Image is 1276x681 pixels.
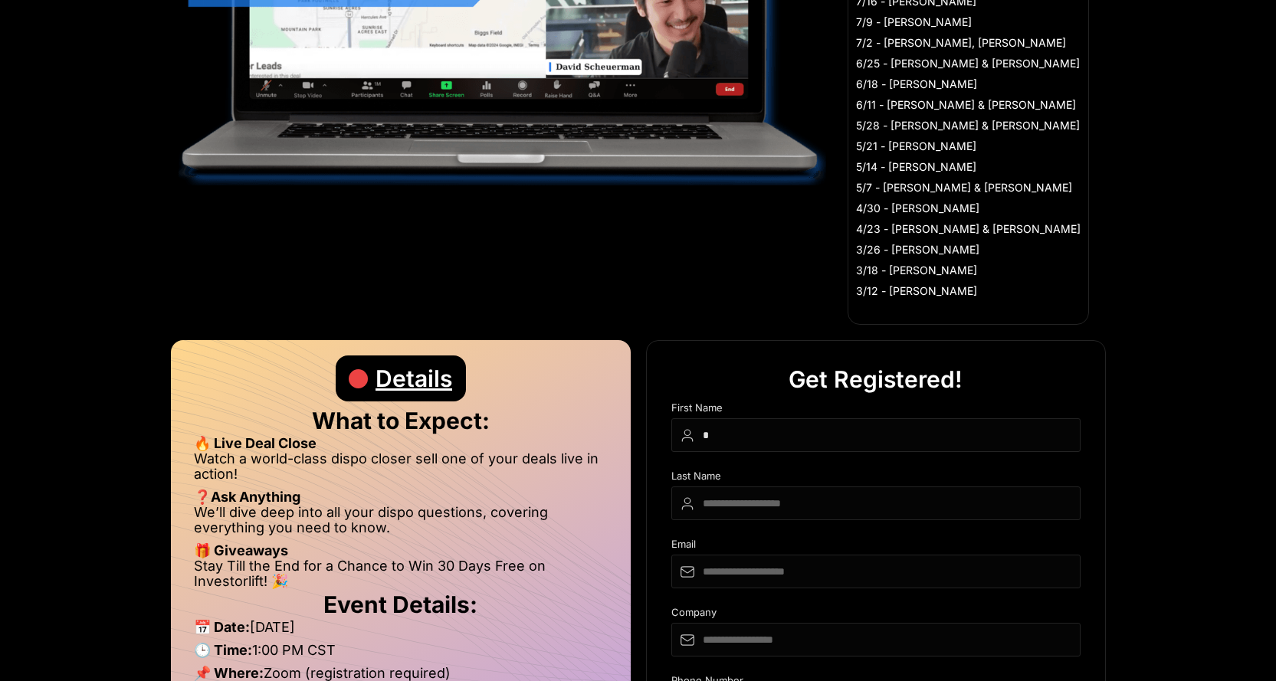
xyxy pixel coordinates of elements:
[194,435,317,451] strong: 🔥 Live Deal Close
[789,356,963,402] div: Get Registered!
[194,643,608,666] li: 1:00 PM CST
[194,505,608,543] li: We’ll dive deep into all your dispo questions, covering everything you need to know.
[194,642,252,658] strong: 🕒 Time:
[194,558,608,589] li: Stay Till the End for a Chance to Win 30 Days Free on Investorlift! 🎉
[194,542,288,558] strong: 🎁 Giveaways
[312,407,490,434] strong: What to Expect:
[194,451,608,489] li: Watch a world-class dispo closer sell one of your deals live in action!
[194,620,608,643] li: [DATE]
[671,470,1081,486] div: Last Name
[194,619,250,635] strong: 📅 Date:
[671,539,1081,555] div: Email
[376,355,452,401] div: Details
[323,591,477,618] strong: Event Details:
[194,489,300,505] strong: ❓Ask Anything
[671,607,1081,623] div: Company
[194,665,264,681] strong: 📌 Where:
[671,402,1081,418] div: First Name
